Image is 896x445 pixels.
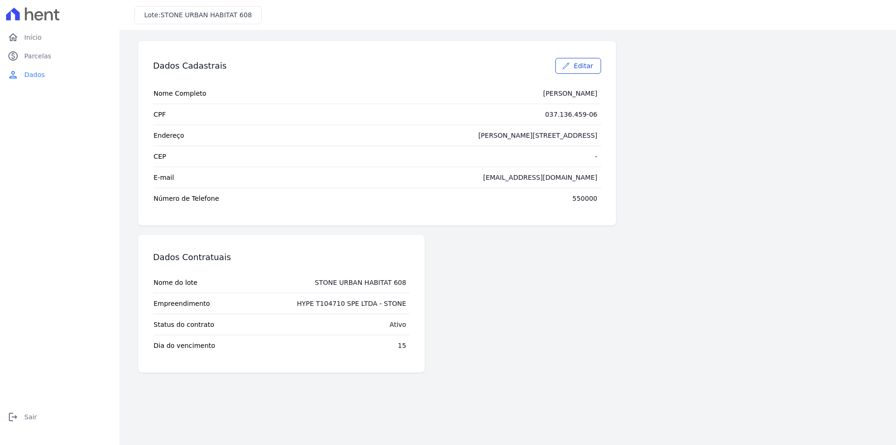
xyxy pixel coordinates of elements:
[24,51,51,61] span: Parcelas
[153,252,231,263] h3: Dados Contratuais
[154,152,166,161] span: CEP
[315,278,406,287] div: STONE URBAN HABITAT 608
[478,131,597,140] div: [PERSON_NAME][STREET_ADDRESS]
[297,299,406,308] div: HYPE T104710 SPE LTDA - STONE
[555,58,601,74] a: Editar
[24,412,37,422] span: Sair
[390,320,406,329] div: Ativo
[574,61,593,71] span: Editar
[154,173,174,182] span: E-mail
[483,173,597,182] div: [EMAIL_ADDRESS][DOMAIN_NAME]
[24,70,45,79] span: Dados
[7,69,19,80] i: person
[4,65,116,84] a: personDados
[545,110,597,119] div: 037.136.459-06
[398,341,406,350] div: 15
[154,131,184,140] span: Endereço
[154,89,206,98] span: Nome Completo
[7,50,19,62] i: paid
[7,411,19,423] i: logout
[154,278,197,287] span: Nome do lote
[153,60,227,71] h3: Dados Cadastrais
[4,47,116,65] a: paidParcelas
[4,408,116,426] a: logoutSair
[154,299,210,308] span: Empreendimento
[154,194,219,203] span: Número de Telefone
[144,10,252,20] h3: Lote:
[24,33,42,42] span: Início
[543,89,597,98] div: [PERSON_NAME]
[7,32,19,43] i: home
[154,110,166,119] span: CPF
[154,341,215,350] span: Dia do vencimento
[595,152,597,161] div: -
[161,11,252,19] span: STONE URBAN HABITAT 608
[573,194,597,203] div: 550000
[4,28,116,47] a: homeInício
[154,320,214,329] span: Status do contrato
